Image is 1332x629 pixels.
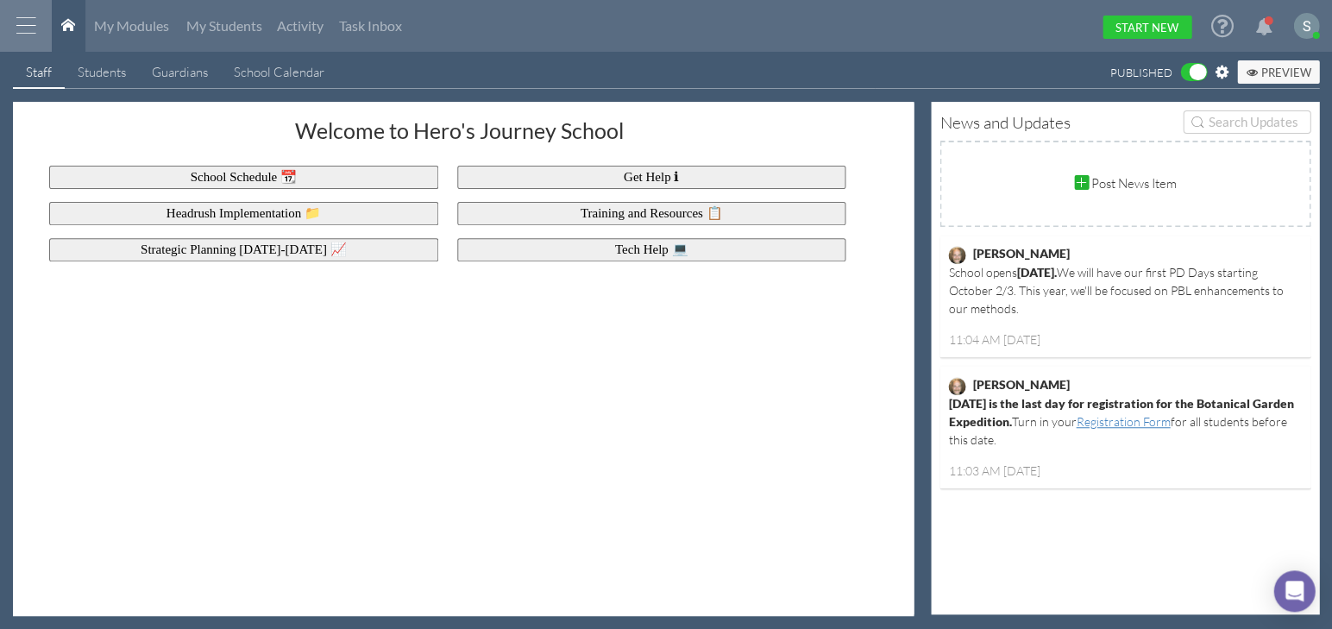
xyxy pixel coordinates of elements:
h1: News and Updates [939,111,1070,134]
a: Registration Form [1076,414,1170,429]
div: School Calendar [234,63,324,81]
a: Start New [1103,16,1191,39]
span: Preview [1246,66,1310,79]
p: Turn in your for all students before this date. [948,394,1302,449]
span: Task Inbox [339,17,402,34]
img: ACg8ocKKX03B5h8i416YOfGGRvQH7qkhkMU_izt_hUWC0FdG_LDggA=s96-c [1293,13,1319,39]
label: Published [1109,63,1180,83]
button: Strategic Planning [DATE]-[DATE] 📈 [49,238,438,261]
button: Tech Help 💻 [457,238,846,261]
div: Guardians [152,63,208,81]
p: School opens We will have our first PD Days starting October 2/3. This year, we'll be focused on ... [948,263,1302,318]
a: Students [65,56,139,89]
img: image [948,247,965,264]
div: Open Intercom Messenger [1273,570,1315,612]
button: Headrush Implementation 📁 [49,202,438,225]
div: Students [78,63,126,81]
span: [PERSON_NAME] [972,246,1069,261]
div: 11:04 AM [DATE] [948,330,1302,349]
span: [PERSON_NAME] [972,377,1069,392]
span: Activity [277,17,324,34]
strong: [DATE] is the last day for registration for the Botanical Garden Expedition. [948,396,1293,429]
a: Headrush Implementation 📁 [166,206,321,220]
div: 11:03 AM [DATE] [948,462,1302,480]
span: My Students [186,17,262,34]
button: Training and Resources 📋 [457,202,846,225]
div: Staff [26,63,52,81]
button: School Schedule 📆 [49,166,438,189]
strong: [DATE]. [1016,265,1056,280]
a: Guardians [139,56,221,89]
input: Search Updates [1203,113,1303,131]
button: Preview [1237,60,1319,84]
img: image [948,378,965,395]
h1: Welcome to Hero's Journey School [30,119,888,150]
span: My Modules [94,17,169,34]
button: Get Help ℹ [457,166,846,189]
span: ON [1189,64,1206,80]
a: School Calendar [221,56,337,89]
a: Staff [13,56,65,89]
div: Post News Item [1070,170,1181,197]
